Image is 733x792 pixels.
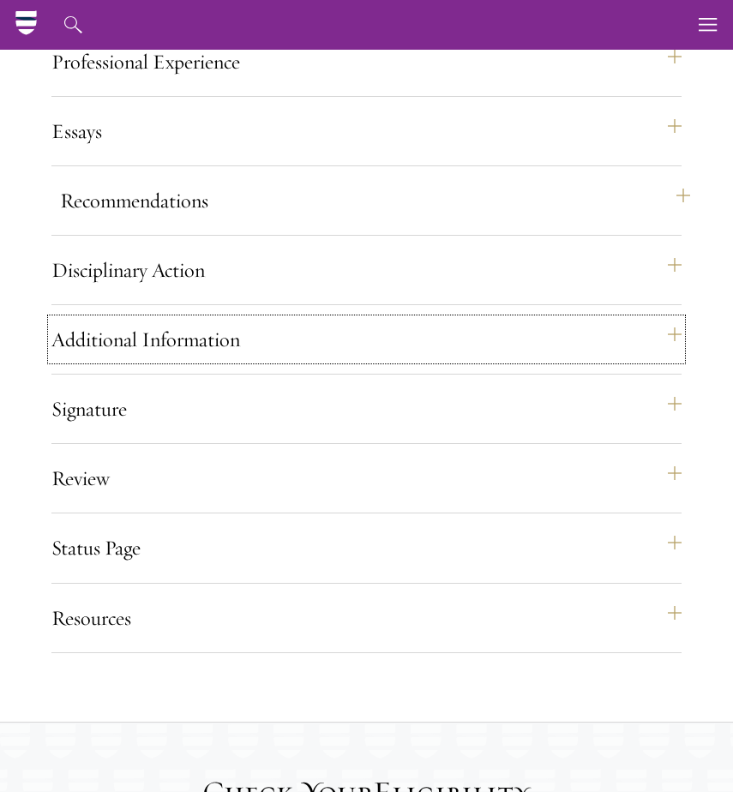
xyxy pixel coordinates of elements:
button: Essays [51,111,682,152]
button: Recommendations [60,180,690,221]
button: Signature [51,388,682,429]
button: Review [51,458,682,499]
button: Professional Experience [51,41,682,82]
button: Resources [51,597,682,639]
button: Disciplinary Action [51,249,682,291]
button: Status Page [51,527,682,568]
button: Additional Information [51,319,682,360]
